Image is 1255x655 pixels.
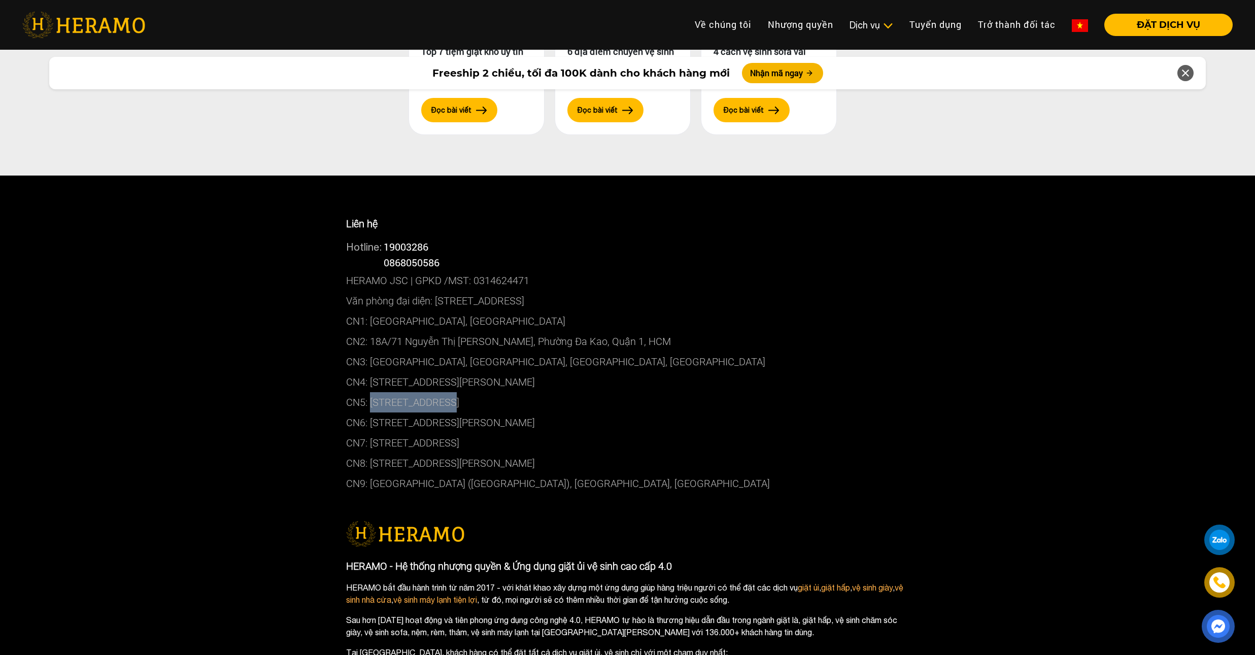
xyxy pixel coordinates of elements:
img: heramo-logo.png [22,12,145,38]
button: Nhận mã ngay [742,63,823,83]
img: vn-flag.png [1072,19,1088,32]
img: arrow [768,107,779,114]
p: Liên hệ [346,216,909,231]
img: phone-icon [1212,575,1227,590]
button: Đọc bài viết [714,98,790,122]
p: CN7: [STREET_ADDRESS] [346,433,909,453]
p: HERAMO bắt đầu hành trình từ năm 2017 - với khát khao xây dựng một ứng dụng giúp hàng triệu người... [346,581,909,606]
p: CN5: [STREET_ADDRESS] [346,392,909,412]
a: Nhượng quyền [760,14,841,36]
a: vệ sinh giày [852,583,893,592]
p: CN1: [GEOGRAPHIC_DATA], [GEOGRAPHIC_DATA] [346,311,909,331]
a: ĐẶT DỊCH VỤ [1096,20,1233,29]
span: Hotline: [346,241,382,253]
p: HERAMO JSC | GPKD /MST: 0314624471 [346,270,909,291]
p: CN3: [GEOGRAPHIC_DATA], [GEOGRAPHIC_DATA], [GEOGRAPHIC_DATA], [GEOGRAPHIC_DATA] [346,352,909,372]
img: subToggleIcon [883,21,893,31]
img: logo [346,521,464,546]
label: Đọc bài viết [578,105,618,116]
label: Đọc bài viết [431,105,471,116]
a: 19003286 [384,240,428,253]
span: Freeship 2 chiều, tối đa 100K dành cho khách hàng mới [432,65,730,81]
p: CN9: [GEOGRAPHIC_DATA] ([GEOGRAPHIC_DATA]), [GEOGRAPHIC_DATA], [GEOGRAPHIC_DATA] [346,473,909,494]
a: Về chúng tôi [687,14,760,36]
p: Văn phòng đại diện: [STREET_ADDRESS] [346,291,909,311]
label: Đọc bài viết [724,105,764,116]
p: Sau hơn [DATE] hoạt động và tiên phong ứng dụng công nghệ 4.0, HERAMO tự hào là thương hiệu dẫn đ... [346,614,909,638]
p: CN6: [STREET_ADDRESS][PERSON_NAME] [346,412,909,433]
div: Dịch vụ [850,18,893,32]
a: giặt ủi [798,583,819,592]
a: Trở thành đối tác [970,14,1064,36]
button: Đọc bài viết [567,98,643,122]
p: CN8: [STREET_ADDRESS][PERSON_NAME] [346,453,909,473]
img: arrow [622,107,633,114]
a: vệ sinh máy lạnh tiện lợi [393,595,477,604]
a: Tuyển dụng [901,14,970,36]
p: CN4: [STREET_ADDRESS][PERSON_NAME] [346,372,909,392]
button: ĐẶT DỊCH VỤ [1104,14,1233,36]
img: arrow [476,107,487,114]
p: HERAMO - Hệ thống nhượng quyền & Ứng dụng giặt ủi vệ sinh cao cấp 4.0 [346,559,909,574]
p: CN2: 18A/71 Nguyễn Thị [PERSON_NAME], Phường Đa Kao, Quận 1, HCM [346,331,909,352]
button: Đọc bài viết [421,98,497,122]
span: 0868050586 [384,256,439,269]
a: giặt hấp [821,583,850,592]
a: phone-icon [1206,569,1233,596]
